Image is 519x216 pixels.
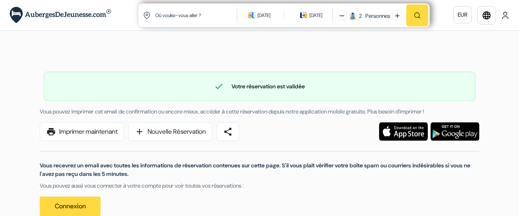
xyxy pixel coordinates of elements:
[477,6,496,25] a: language
[46,127,56,137] span: print
[40,122,124,141] a: printImprimer maintenant
[143,12,150,19] img: location icon
[40,182,479,190] p: Vous pouvez aussi vous connecter à votre compte pour voir toutes vos réservations :
[359,12,362,20] div: 2
[248,11,255,19] img: calendarIcon icon
[395,13,400,18] img: plus
[135,127,144,137] span: add
[217,122,239,141] a: share
[223,127,233,137] span: share
[453,6,472,24] a: EUR
[40,108,424,115] span: Vous pouvez imprimer cet email de confirmation ou encore mieux, accéder à cette réservation depui...
[128,122,212,141] a: addNouvelle Réservation
[154,5,238,25] input: Ville, université ou logement
[363,12,390,20] div: Personnes
[339,13,344,18] img: minus
[482,11,491,20] i: language
[349,12,356,19] img: guest icon
[501,11,509,19] img: User Icon
[257,11,270,19] div: [DATE]
[431,122,479,141] img: Téléchargez l'application gratuite
[300,11,307,19] img: calendarIcon icon
[40,197,101,216] a: Connexion
[10,7,111,24] img: AubergesDeJeunesse.com
[40,161,479,178] p: Vous recevrez un email avec toutes les informations de réservation contenues sur cette page. S'il...
[379,122,428,141] img: Téléchargez l'application gratuite
[44,81,475,91] div: Votre réservation est validée
[309,11,322,19] div: [DATE]
[214,81,224,91] span: check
